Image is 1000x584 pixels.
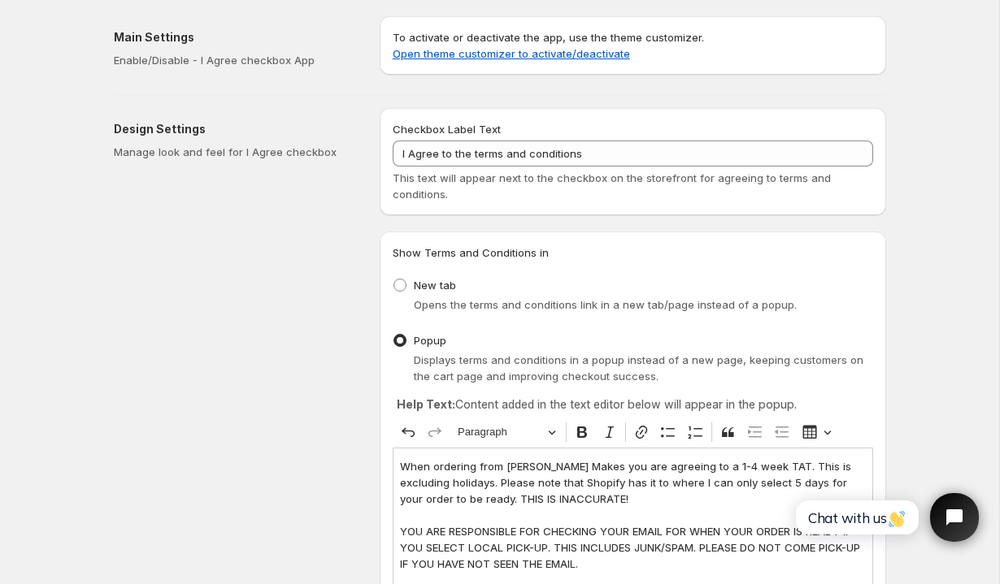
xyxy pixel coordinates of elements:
[397,397,455,411] strong: Help Text:
[114,29,354,45] h2: Main Settings
[393,417,873,448] div: Editor toolbar
[778,479,993,556] iframe: Tidio Chat
[393,171,831,201] span: This text will appear next to the checkbox on the storefront for agreeing to terms and conditions.
[414,353,863,383] span: Displays terms and conditions in a popup instead of a new page, keeping customers on the cart pag...
[414,298,797,311] span: Opens the terms and conditions link in a new tab/page instead of a popup.
[450,420,563,445] button: Paragraph, Heading
[114,52,354,68] p: Enable/Disable - I Agree checkbox App
[393,29,873,62] p: To activate or deactivate the app, use the theme customizer.
[397,396,869,413] p: Content added in the text editor below will appear in the popup.
[114,144,354,160] p: Manage look and feel for I Agree checkbox
[114,121,354,137] h2: Design Settings
[400,523,866,572] p: YOU ARE RESPONSIBLE FOR CHECKING YOUR EMAIL FOR WHEN YOUR ORDER IS READY IF YOU SELECT LOCAL PICK...
[393,123,501,136] span: Checkbox Label Text
[393,47,630,60] a: Open theme customizer to activate/deactivate
[458,422,542,442] span: Paragraph
[414,334,446,347] span: Popup
[393,246,549,259] span: Show Terms and Conditions in
[400,458,866,507] p: When ordering from [PERSON_NAME] Makes you are agreeing to a 1-4 week TAT. This is excluding holi...
[414,279,456,292] span: New tab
